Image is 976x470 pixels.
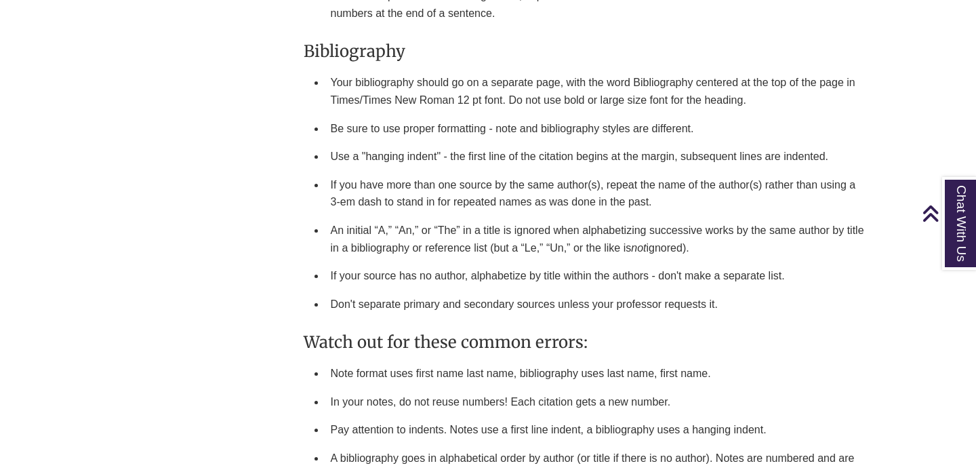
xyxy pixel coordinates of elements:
[325,262,874,290] li: If your source has no author, alphabetize by title within the authors - don't make a separate list.
[325,171,874,216] li: If you have more than one source by the same author(s), repeat the name of the author(s) rather t...
[631,242,646,254] em: not
[325,68,874,114] li: Your bibliography should go on a separate page, with the word Bibliography centered at the top of...
[325,142,874,171] li: Use a "hanging indent" - the first line of the citation begins at the margin, subsequent lines ar...
[325,216,874,262] li: An initial “A,” “An,” or “The” in a title is ignored when alphabetizing successive works by the s...
[325,388,874,416] li: In your notes, do not reuse numbers! Each citation gets a new number.
[922,204,973,222] a: Back to Top
[325,416,874,444] li: Pay attention to indents. Notes use a first line indent, a bibliography uses a hanging indent.
[325,115,874,143] li: Be sure to use proper formatting - note and bibliography styles are different.
[304,332,874,353] h3: Watch out for these common errors:
[304,41,874,62] h3: Bibliography
[325,359,874,388] li: Note format uses first name last name, bibliography uses last name, first name.
[325,290,874,319] li: Don't separate primary and secondary sources unless your professor requests it.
